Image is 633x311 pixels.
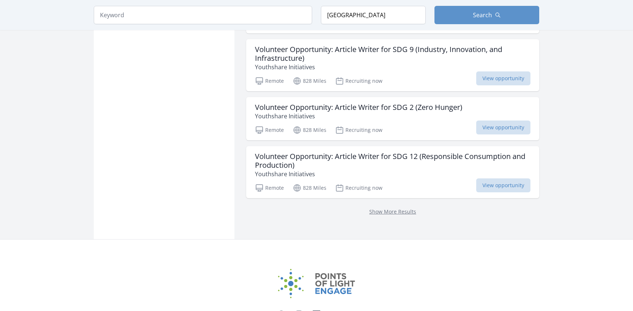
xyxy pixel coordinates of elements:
p: Remote [255,184,284,192]
span: View opportunity [476,71,530,85]
h3: Volunteer Opportunity: Article Writer for SDG 12 (Responsible Consumption and Production) [255,152,530,170]
img: Points of Light Engage [278,269,355,298]
input: Keyword [94,6,312,24]
span: Search [473,11,492,19]
a: Show More Results [369,208,416,215]
p: Recruiting now [335,126,382,134]
p: Recruiting now [335,184,382,192]
button: Search [434,6,539,24]
p: Youthshare Initiatives [255,112,462,121]
a: Volunteer Opportunity: Article Writer for SDG 12 (Responsible Consumption and Production) Youthsh... [246,146,539,198]
p: 828 Miles [293,77,326,85]
p: Youthshare Initiatives [255,63,530,71]
p: 828 Miles [293,126,326,134]
h3: Volunteer Opportunity: Article Writer for SDG 2 (Zero Hunger) [255,103,462,112]
p: Remote [255,77,284,85]
a: Volunteer Opportunity: Article Writer for SDG 9 (Industry, Innovation, and Infrastructure) Youths... [246,39,539,91]
span: View opportunity [476,178,530,192]
input: Location [321,6,426,24]
p: 828 Miles [293,184,326,192]
p: Recruiting now [335,77,382,85]
h3: Volunteer Opportunity: Article Writer for SDG 9 (Industry, Innovation, and Infrastructure) [255,45,530,63]
p: Youthshare Initiatives [255,170,530,178]
span: View opportunity [476,121,530,134]
p: Remote [255,126,284,134]
a: Volunteer Opportunity: Article Writer for SDG 2 (Zero Hunger) Youthshare Initiatives Remote 828 M... [246,97,539,140]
